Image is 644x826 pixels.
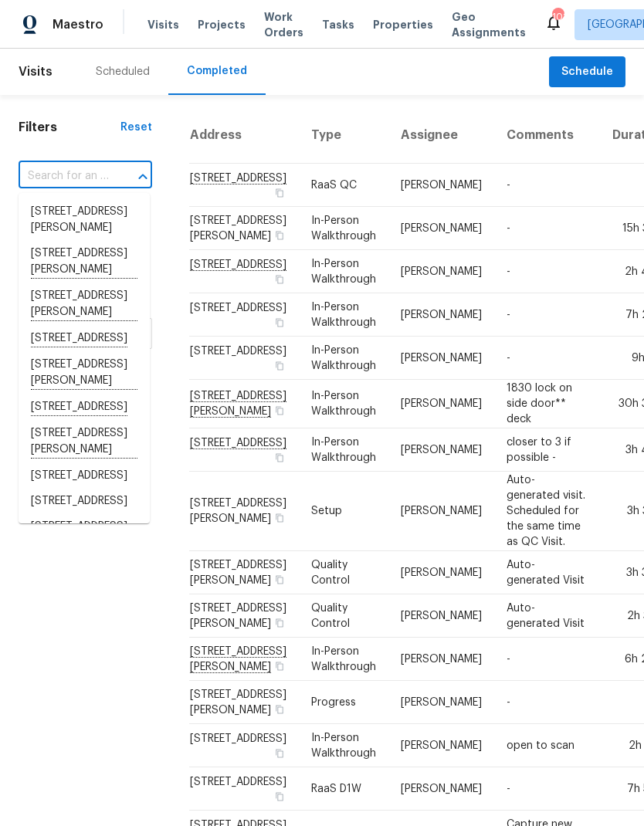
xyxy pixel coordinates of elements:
td: RaaS QC [299,164,388,207]
td: [PERSON_NAME] [388,164,494,207]
td: [PERSON_NAME] [388,380,494,428]
td: [STREET_ADDRESS] [189,767,299,811]
th: Address [189,107,299,164]
td: - [494,293,600,337]
li: [STREET_ADDRESS][PERSON_NAME] [19,199,150,241]
td: - [494,207,600,250]
td: [PERSON_NAME] [388,638,494,681]
td: [STREET_ADDRESS][PERSON_NAME] [189,207,299,250]
li: [STREET_ADDRESS] [19,514,150,540]
td: [PERSON_NAME] [388,594,494,638]
span: Visits [19,55,53,89]
td: - [494,164,600,207]
th: Type [299,107,388,164]
li: [STREET_ADDRESS] [19,489,150,514]
th: Assignee [388,107,494,164]
button: Copy Address [273,659,286,673]
td: [STREET_ADDRESS] [189,724,299,767]
td: [STREET_ADDRESS][PERSON_NAME] [189,551,299,594]
button: Copy Address [273,616,286,630]
button: Copy Address [273,229,286,242]
button: Copy Address [273,359,286,373]
td: [PERSON_NAME] [388,551,494,594]
span: Maestro [53,17,103,32]
div: Scheduled [96,64,150,80]
td: [PERSON_NAME] [388,250,494,293]
td: [PERSON_NAME] [388,767,494,811]
td: In-Person Walkthrough [299,724,388,767]
td: Auto-generated visit. Scheduled for the same time as QC Visit. [494,472,600,551]
td: [PERSON_NAME] [388,207,494,250]
td: [STREET_ADDRESS][PERSON_NAME] [189,594,299,638]
td: In-Person Walkthrough [299,293,388,337]
td: In-Person Walkthrough [299,380,388,428]
span: Work Orders [264,9,303,40]
td: [PERSON_NAME] [388,293,494,337]
span: Tasks [322,19,354,30]
td: [STREET_ADDRESS][PERSON_NAME] [189,472,299,551]
td: Auto-generated Visit [494,594,600,638]
td: - [494,767,600,811]
span: Visits [147,17,179,32]
button: Copy Address [273,451,286,465]
button: Copy Address [273,186,286,200]
button: Copy Address [273,273,286,286]
td: [PERSON_NAME] [388,337,494,380]
td: RaaS D1W [299,767,388,811]
div: 101 [552,9,563,25]
td: In-Person Walkthrough [299,250,388,293]
td: [PERSON_NAME] [388,681,494,724]
input: Search for an address... [19,164,109,188]
div: Completed [187,63,247,79]
td: [PERSON_NAME] [388,428,494,472]
td: In-Person Walkthrough [299,207,388,250]
td: Progress [299,681,388,724]
td: In-Person Walkthrough [299,337,388,380]
td: Setup [299,472,388,551]
button: Copy Address [273,746,286,760]
td: [PERSON_NAME] [388,724,494,767]
h1: Filters [19,120,120,135]
td: [PERSON_NAME] [388,472,494,551]
button: Copy Address [273,511,286,525]
li: [STREET_ADDRESS] [19,463,150,489]
button: Copy Address [273,316,286,330]
td: Auto-generated Visit [494,551,600,594]
td: - [494,337,600,380]
td: [STREET_ADDRESS] [189,293,299,337]
td: In-Person Walkthrough [299,638,388,681]
button: Copy Address [273,790,286,804]
td: [STREET_ADDRESS][PERSON_NAME] [189,681,299,724]
button: Close [132,166,154,188]
button: Copy Address [273,573,286,587]
span: Schedule [561,63,613,82]
span: Properties [373,17,433,32]
span: Geo Assignments [452,9,526,40]
button: Schedule [549,56,625,88]
td: [STREET_ADDRESS] [189,337,299,380]
td: open to scan [494,724,600,767]
td: - [494,250,600,293]
td: 1830 lock on side door** deck [494,380,600,428]
td: Quality Control [299,551,388,594]
td: - [494,638,600,681]
span: Projects [198,17,246,32]
td: Quality Control [299,594,388,638]
td: closer to 3 if possible - [494,428,600,472]
th: Comments [494,107,600,164]
button: Copy Address [273,702,286,716]
button: Copy Address [273,404,286,418]
div: Reset [120,120,152,135]
td: In-Person Walkthrough [299,428,388,472]
td: - [494,681,600,724]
